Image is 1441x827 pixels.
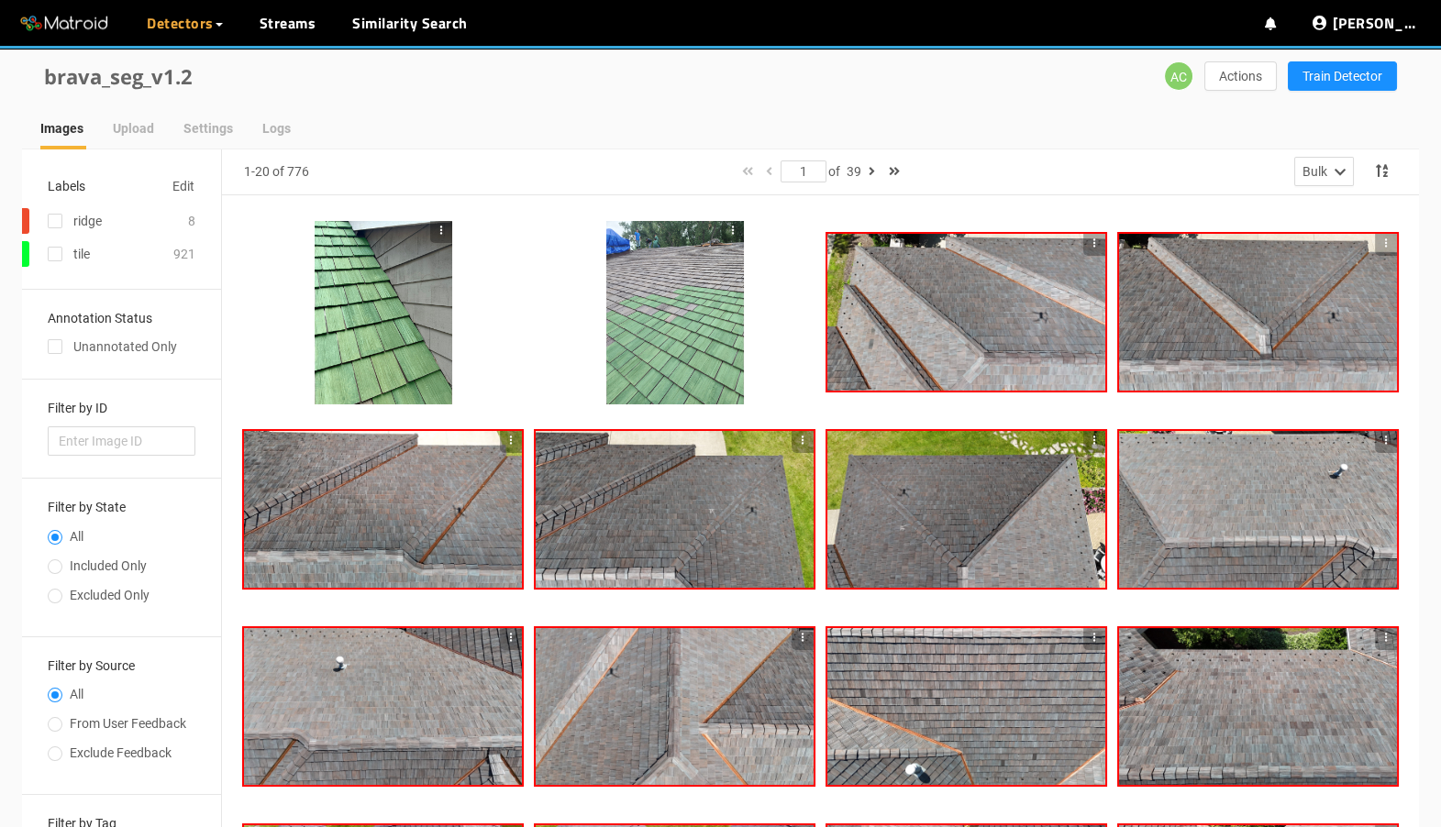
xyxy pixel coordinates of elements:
h3: Filter by Source [48,659,195,673]
span: Edit [172,176,194,196]
div: Upload [113,118,154,138]
h3: Annotation Status [48,312,195,325]
span: All [62,687,91,701]
div: Images [40,118,83,138]
span: Train Detector [1302,66,1382,86]
div: 1-20 of 776 [244,161,309,182]
span: Exclude Feedback [62,745,179,760]
span: of 39 [828,164,861,179]
h3: Filter by ID [48,402,195,415]
span: Actions [1219,66,1262,86]
input: Enter Image ID [48,426,195,456]
span: Excluded Only [62,588,157,602]
button: Edit [172,171,195,201]
div: Logs [262,118,291,138]
a: Streams [260,12,316,34]
img: Matroid logo [18,10,110,38]
div: Settings [183,118,233,138]
div: 921 [173,244,195,264]
button: Train Detector [1288,61,1397,91]
h3: Filter by State [48,501,195,514]
div: Labels [48,176,85,196]
span: AC [1170,62,1187,92]
span: All [62,529,91,544]
button: Bulk [1294,157,1354,186]
span: Detectors [147,12,214,34]
div: brava_seg_v1.2 [44,61,721,93]
div: Bulk [1302,161,1327,182]
button: Actions [1204,61,1277,91]
a: Similarity Search [352,12,468,34]
span: Included Only [62,558,154,573]
span: From User Feedback [62,716,194,731]
div: tile [73,244,90,264]
div: 8 [188,211,195,231]
div: ridge [73,211,102,231]
div: Unannotated Only [48,336,195,357]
